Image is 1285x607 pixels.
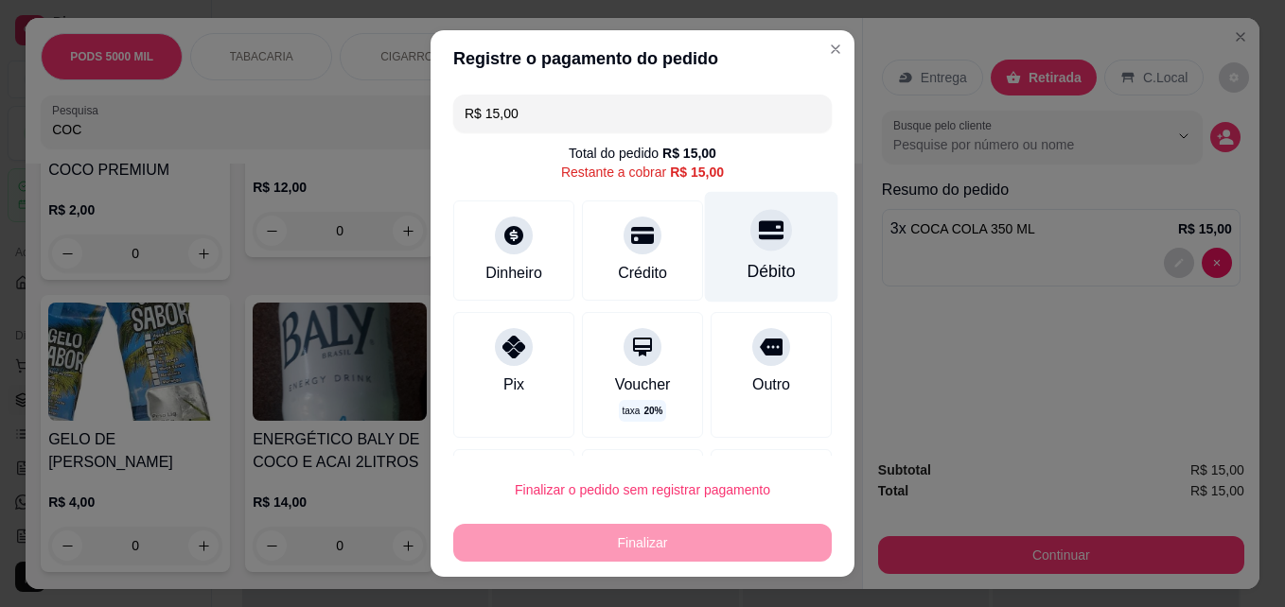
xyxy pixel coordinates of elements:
[623,404,663,418] p: taxa
[569,144,716,163] div: Total do pedido
[561,163,724,182] div: Restante a cobrar
[820,34,851,64] button: Close
[503,373,524,396] div: Pix
[643,404,662,418] span: 20 %
[662,144,716,163] div: R$ 15,00
[670,163,724,182] div: R$ 15,00
[431,30,854,87] header: Registre o pagamento do pedido
[752,373,790,396] div: Outro
[465,95,820,132] input: Ex.: hambúrguer de cordeiro
[618,262,667,285] div: Crédito
[615,373,671,396] div: Voucher
[485,262,542,285] div: Dinheiro
[748,259,796,284] div: Débito
[453,471,832,509] button: Finalizar o pedido sem registrar pagamento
